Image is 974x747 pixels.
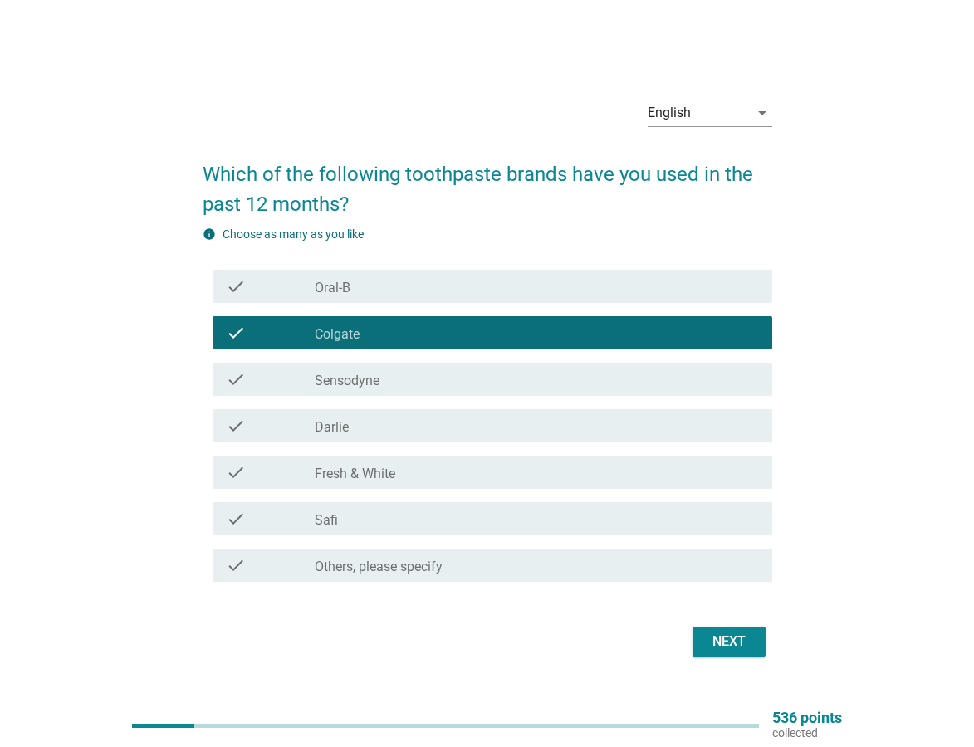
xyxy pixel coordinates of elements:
[203,143,772,219] h2: Which of the following toothpaste brands have you used in the past 12 months?
[648,105,691,120] div: English
[226,276,246,296] i: check
[315,280,350,296] label: Oral-B
[226,369,246,389] i: check
[226,416,246,436] i: check
[772,725,842,740] p: collected
[226,323,246,343] i: check
[772,710,842,725] p: 536 points
[223,227,364,241] label: Choose as many as you like
[315,419,349,436] label: Darlie
[315,559,443,575] label: Others, please specify
[226,462,246,482] i: check
[315,512,338,529] label: Safi
[752,103,772,123] i: arrow_drop_down
[315,373,379,389] label: Sensodyne
[693,627,766,657] button: Next
[226,509,246,529] i: check
[315,326,360,343] label: Colgate
[203,227,216,241] i: info
[706,632,752,652] div: Next
[226,555,246,575] i: check
[315,466,395,482] label: Fresh & White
